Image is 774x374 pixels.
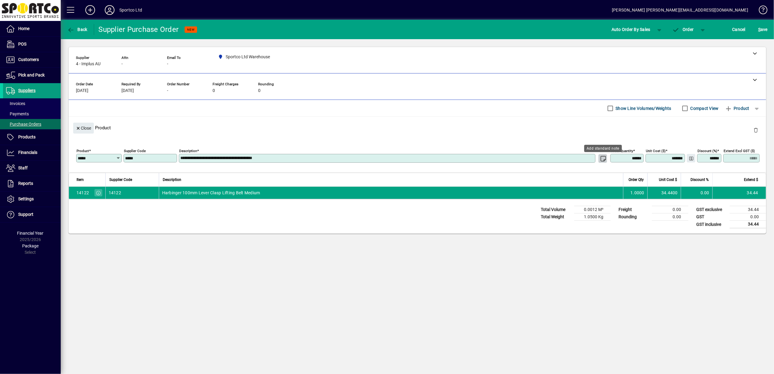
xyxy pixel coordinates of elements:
[748,127,763,133] app-page-header-button: Delete
[76,123,91,133] span: Close
[76,62,101,66] span: 4 - Implus AU
[3,161,61,176] a: Staff
[3,130,61,145] a: Products
[124,149,146,153] mat-label: Supplier Code
[725,104,749,113] span: Product
[732,25,746,34] span: Cancel
[612,5,748,15] div: [PERSON_NAME] [PERSON_NAME][EMAIL_ADDRESS][DOMAIN_NAME]
[18,42,26,46] span: POS
[3,21,61,36] a: Home
[3,145,61,160] a: Financials
[647,187,681,199] td: 34.4400
[18,212,33,217] span: Support
[6,111,29,116] span: Payments
[73,123,94,134] button: Close
[18,26,29,31] span: Home
[730,221,766,228] td: 34.44
[18,134,36,139] span: Products
[3,207,61,222] a: Support
[615,213,652,221] td: Rounding
[18,150,37,155] span: Financials
[659,176,677,183] span: Unit Cost $
[162,190,260,196] span: Harbinger 100mm Lever Clasp Lifting Belt Medium
[697,149,717,153] mat-label: Discount (%)
[22,243,39,248] span: Package
[213,88,215,93] span: 0
[538,213,574,221] td: Total Weight
[574,206,611,213] td: 0.0012 M³
[652,213,688,221] td: 0.00
[18,57,39,62] span: Customers
[615,206,652,213] td: Freight
[163,176,181,183] span: Description
[6,122,41,127] span: Purchase Orders
[730,213,766,221] td: 0.00
[693,213,730,221] td: GST
[681,187,712,199] td: 0.00
[3,119,61,129] a: Purchase Orders
[690,176,709,183] span: Discount %
[66,24,89,35] button: Back
[6,101,25,106] span: Invoices
[61,24,94,35] app-page-header-button: Back
[754,1,766,21] a: Knowledge Base
[18,73,45,77] span: Pick and Pack
[672,27,694,32] span: Order
[693,221,730,228] td: GST inclusive
[693,206,730,213] td: GST exclusive
[3,192,61,207] a: Settings
[722,103,752,114] button: Product
[574,213,611,221] td: 1.0500 Kg
[757,24,769,35] button: Save
[18,88,36,93] span: Suppliers
[652,206,688,213] td: 0.00
[730,206,766,213] td: 34.44
[758,27,761,32] span: S
[187,28,195,32] span: NEW
[109,176,132,183] span: Supplier Code
[18,181,33,186] span: Reports
[3,52,61,67] a: Customers
[629,176,644,183] span: Order Qty
[121,62,123,66] span: -
[72,125,95,131] app-page-header-button: Close
[105,187,159,199] td: 14122
[615,105,671,111] label: Show Line Volumes/Weights
[121,88,134,93] span: [DATE]
[77,149,89,153] mat-label: Product
[18,196,34,201] span: Settings
[18,165,28,170] span: Staff
[731,24,747,35] button: Cancel
[744,176,758,183] span: Extend $
[167,88,168,93] span: -
[77,190,89,196] div: 14122
[687,154,695,162] button: Change Price Levels
[67,27,87,32] span: Back
[17,231,44,236] span: Financial Year
[712,187,766,199] td: 34.44
[538,206,574,213] td: Total Volume
[3,176,61,191] a: Reports
[100,5,119,15] button: Profile
[69,117,766,139] div: Product
[623,187,647,199] td: 1.0000
[669,24,697,35] button: Order
[167,62,168,66] span: -
[609,24,653,35] button: Auto Order By Sales
[119,5,142,15] div: Sportco Ltd
[99,25,179,34] div: Supplier Purchase Order
[646,149,666,153] mat-label: Unit Cost ($)
[258,88,261,93] span: 0
[689,105,719,111] label: Compact View
[3,98,61,109] a: Invoices
[724,149,755,153] mat-label: Extend excl GST ($)
[3,37,61,52] a: POS
[3,109,61,119] a: Payments
[179,149,197,153] mat-label: Description
[76,88,88,93] span: [DATE]
[77,176,84,183] span: Item
[612,25,650,34] span: Auto Order By Sales
[3,68,61,83] a: Pick and Pack
[80,5,100,15] button: Add
[584,145,622,152] div: Add standard note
